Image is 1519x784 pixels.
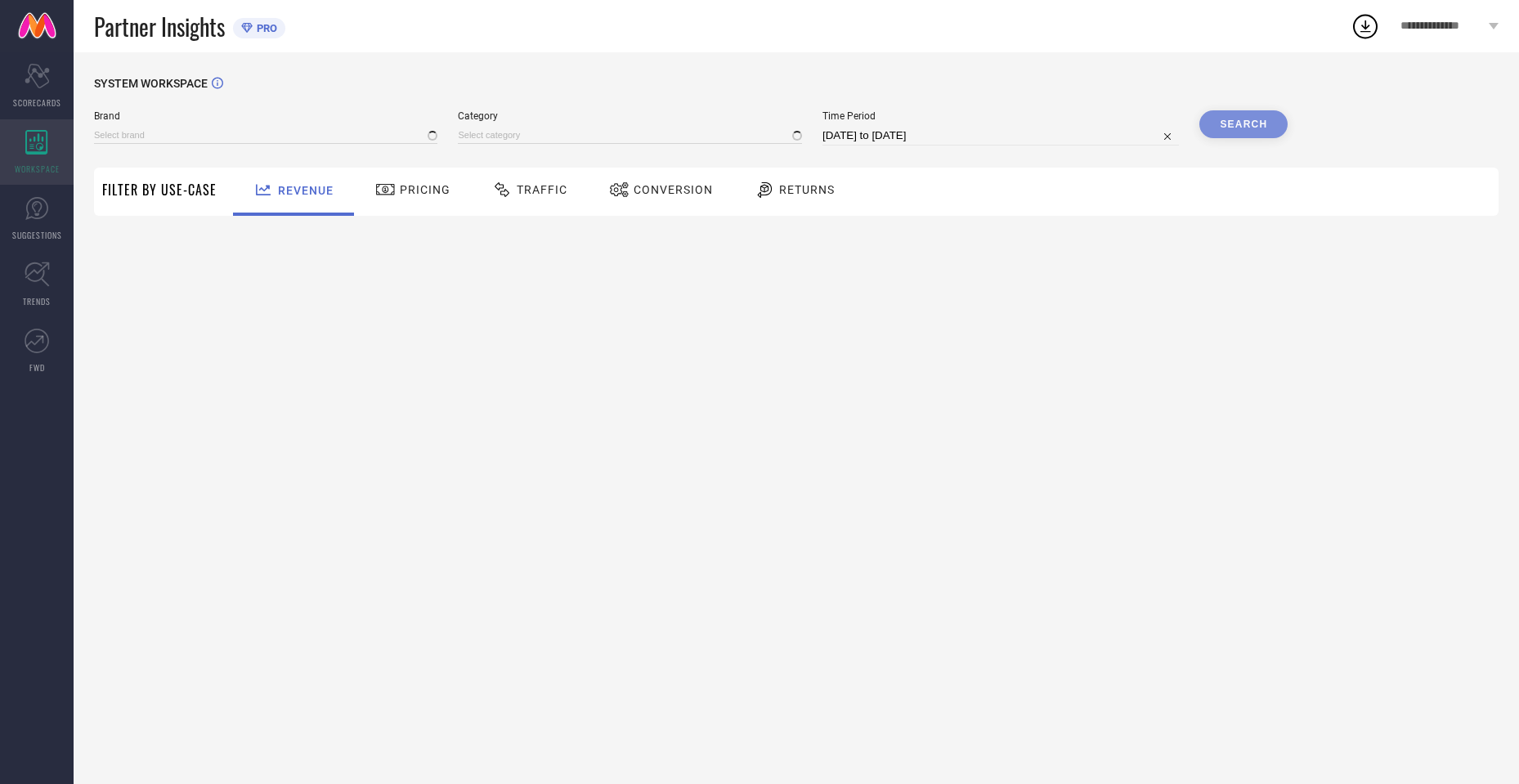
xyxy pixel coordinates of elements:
[1351,11,1380,41] div: Open download list
[458,127,801,144] input: Select category
[822,126,1179,146] input: Select time period
[29,361,45,374] span: FWD
[12,229,62,241] span: SUGGESTIONS
[517,183,567,196] span: Traffic
[15,163,60,175] span: WORKSPACE
[400,183,450,196] span: Pricing
[23,295,51,307] span: TRENDS
[94,10,225,43] span: Partner Insights
[822,110,1179,122] span: Time Period
[278,184,334,197] span: Revenue
[94,77,208,90] span: SYSTEM WORKSPACE
[458,110,801,122] span: Category
[13,96,61,109] span: SCORECARDS
[94,110,437,122] span: Brand
[779,183,835,196] span: Returns
[253,22,277,34] span: PRO
[102,180,217,199] span: Filter By Use-Case
[94,127,437,144] input: Select brand
[634,183,713,196] span: Conversion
